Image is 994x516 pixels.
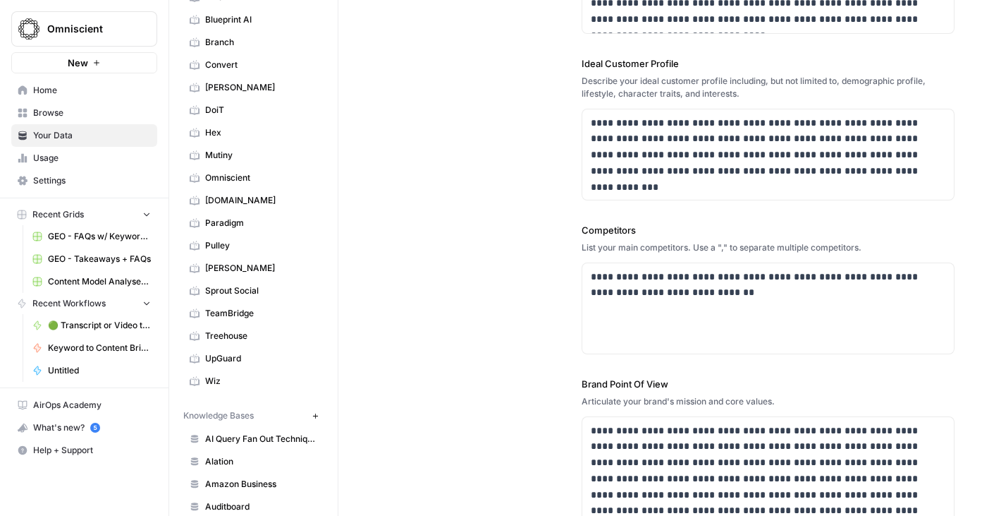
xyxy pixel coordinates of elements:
[183,76,324,99] a: [PERSON_NAME]
[11,52,157,73] button: New
[183,347,324,370] a: UpGuard
[582,56,955,71] label: Ideal Customer Profile
[183,257,324,280] a: [PERSON_NAME]
[33,84,151,97] span: Home
[183,99,324,121] a: DoiT
[582,75,955,100] div: Describe your ideal customer profile including, but not limited to, demographic profile, lifestyl...
[26,314,157,337] a: 🟢 Transcript or Video to LinkedIn Posts
[205,307,317,320] span: TeamBridge
[11,439,157,462] button: Help + Support
[26,248,157,270] a: GEO - Takeaways + FAQs
[11,124,157,147] a: Your Data
[48,342,151,354] span: Keyword to Content Brief - Simplified
[582,223,955,237] label: Competitors
[183,31,324,54] a: Branch
[47,22,133,36] span: Omniscient
[33,399,151,412] span: AirOps Academy
[26,359,157,382] a: Untitled
[183,234,324,257] a: Pulley
[183,280,324,302] a: Sprout Social
[205,194,317,207] span: [DOMAIN_NAME]
[11,79,157,102] a: Home
[33,152,151,164] span: Usage
[183,473,324,496] a: Amazon Business
[26,225,157,248] a: GEO - FAQs w/ Keywords Grid
[16,16,42,42] img: Omniscient Logo
[205,36,317,49] span: Branch
[205,59,317,71] span: Convert
[205,104,317,116] span: DoiT
[90,423,100,433] a: 5
[33,129,151,142] span: Your Data
[33,174,151,187] span: Settings
[205,81,317,94] span: [PERSON_NAME]
[183,8,324,31] a: Blueprint AI
[183,325,324,347] a: Treehouse
[205,375,317,388] span: Wiz
[12,417,157,438] div: What's new?
[11,416,157,439] button: What's new? 5
[48,319,151,332] span: 🟢 Transcript or Video to LinkedIn Posts
[582,377,955,391] label: Brand Point Of View
[205,13,317,26] span: Blueprint AI
[48,230,151,243] span: GEO - FAQs w/ Keywords Grid
[582,395,955,408] div: Articulate your brand's mission and core values.
[183,189,324,212] a: [DOMAIN_NAME]
[11,394,157,416] a: AirOps Academy
[183,167,324,189] a: Omniscient
[68,56,88,70] span: New
[205,433,317,445] span: AI Query Fan Out Techniques
[183,370,324,392] a: Wiz
[11,11,157,47] button: Workspace: Omniscient
[183,212,324,234] a: Paradigm
[11,204,157,225] button: Recent Grids
[183,54,324,76] a: Convert
[33,444,151,457] span: Help + Support
[26,337,157,359] a: Keyword to Content Brief - Simplified
[205,352,317,365] span: UpGuard
[32,208,84,221] span: Recent Grids
[183,409,254,422] span: Knowledge Bases
[183,302,324,325] a: TeamBridge
[205,284,317,297] span: Sprout Social
[33,107,151,119] span: Browse
[205,149,317,162] span: Mutiny
[48,275,151,288] span: Content Model Analyser + International
[205,172,317,184] span: Omniscient
[205,239,317,252] span: Pulley
[205,126,317,139] span: Hex
[205,478,317,491] span: Amazon Business
[11,293,157,314] button: Recent Workflows
[183,450,324,473] a: Alation
[32,297,106,310] span: Recent Workflows
[205,330,317,342] span: Treehouse
[205,500,317,513] span: Auditboard
[93,424,97,431] text: 5
[205,217,317,229] span: Paradigm
[183,121,324,144] a: Hex
[183,144,324,167] a: Mutiny
[26,270,157,293] a: Content Model Analyser + International
[205,455,317,468] span: Alation
[11,147,157,169] a: Usage
[183,428,324,450] a: AI Query Fan Out Techniques
[582,241,955,254] div: List your main competitors. Use a "," to separate multiple competitors.
[48,364,151,377] span: Untitled
[11,169,157,192] a: Settings
[48,253,151,265] span: GEO - Takeaways + FAQs
[205,262,317,275] span: [PERSON_NAME]
[11,102,157,124] a: Browse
